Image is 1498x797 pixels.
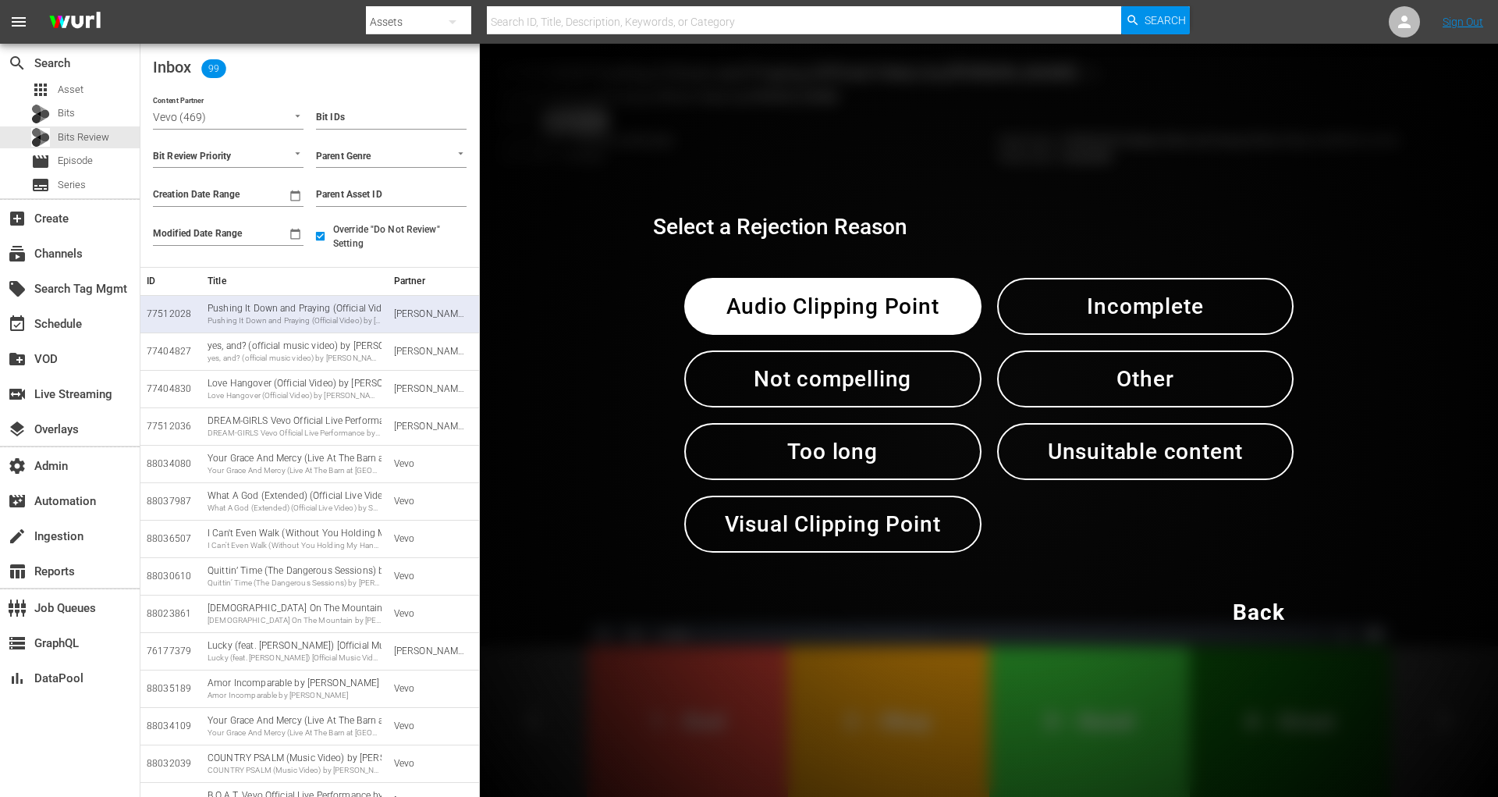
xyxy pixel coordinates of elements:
div: I Can't Even Walk (Without You Holding My Hand) (Live At Gaither Studios, Alexandria, IN, 2024) b... [208,527,382,551]
button: Visual Clipping Point [684,496,982,553]
span: Overlays [8,420,27,439]
div: [PERSON_NAME] Sales [394,308,467,321]
div: Lucky (feat. Remi Wolf) [Official Music Video] by Zedd [208,639,382,664]
span: Job Queues [8,599,27,617]
div: 77512028 [147,308,195,321]
span: Bits Review [58,130,109,145]
div: yes, and? (official music video) by [PERSON_NAME] [208,340,382,364]
div: Pushing It Down and Praying (Official Video) by [PERSON_NAME] [208,302,382,326]
th: Partner [388,267,479,295]
span: 99 [201,62,226,75]
span: Search Tag Mgmt [8,279,27,298]
div: Wurl Sales [394,382,467,396]
div: 77404827 [147,345,195,358]
div: Bits [31,105,50,123]
span: Admin [8,457,27,475]
div: DREAM-GIRLS Vevo Official Live Performance by [PERSON_NAME] [208,415,382,439]
div: I Can't Even Walk (Without You Holding My Hand) (Live At [PERSON_NAME][GEOGRAPHIC_DATA], [GEOGRAP... [208,540,382,551]
button: Open [290,146,305,161]
button: Incomplete [997,278,1294,335]
div: Your Grace And Mercy (Live At The Barn at [GEOGRAPHIC_DATA], [GEOGRAPHIC_DATA], [GEOGRAPHIC_DATA]... [208,465,382,476]
button: Audio Clipping Point [684,278,982,335]
div: What A God (Extended) (Official Live Video) by SEU Worship, ONE HOUSE, Kenzie Walker, Chelsea Pla... [208,489,382,514]
input: Content Partner [153,109,260,129]
div: 88035189 [147,682,195,696]
div: DREAM-GIRLS Vevo Official Live Performance by [PERSON_NAME] [208,428,382,439]
span: Schedule [8,315,27,333]
span: Unsuitable content [1038,432,1254,471]
label: Content Partner [153,98,204,105]
div: Wurl Sales [394,420,467,433]
div: Vevo [394,495,467,508]
div: Bits Review [31,128,50,147]
th: Title [201,267,388,295]
span: Reports [8,562,27,581]
span: Audio Clipping Point [725,287,941,326]
div: Quittin’ Time (The Dangerous Sessions) by Morgan Wallen [208,564,382,589]
span: VOD [8,350,27,368]
div: 88030610 [147,570,195,583]
div: 88036507 [147,532,195,546]
div: Vevo [394,757,467,770]
div: 88037987 [147,495,195,508]
span: GraphQL [8,634,27,653]
button: Back [1192,584,1325,641]
div: Your Grace And Mercy (Live At The Barn at Sycamore Farms, Nashville, TN, 2024) by Gaither ft. Gai... [208,714,382,738]
span: Visual Clipping Point [725,505,941,543]
div: Your Grace And Mercy (Live At The Barn at [GEOGRAPHIC_DATA], [GEOGRAPHIC_DATA], [GEOGRAPHIC_DATA]... [208,728,382,738]
div: Vevo [394,532,467,546]
h2: Select a Rejection Reason [653,215,907,240]
span: Series [31,176,50,194]
div: What A God (Extended) (Official Live Video) by SEU Worship, ONE HOUSE, [PERSON_NAME], [PERSON_NAM... [208,503,382,514]
div: [PERSON_NAME] Sales [394,345,467,358]
div: COUNTRY PSALM (Music Video) by Brandon Lake [208,752,382,776]
img: ans4CAIJ8jUAAAAAAAAAAAAAAAAAAAAAAAAgQb4GAAAAAAAAAAAAAAAAAAAAAAAAJMjXAAAAAAAAAAAAAAAAAAAAAAAAgAT5G... [37,4,112,41]
span: Episode [31,152,50,171]
th: ID [140,267,201,295]
div: 88023861 [147,607,195,621]
span: Asset [58,82,83,98]
div: yes, and? (official music video) by [PERSON_NAME] [208,353,382,364]
span: Automation [8,492,27,511]
button: Search [1121,6,1190,34]
button: Not compelling [684,350,982,407]
span: Too long [725,432,941,471]
div: Lucky (feat. [PERSON_NAME]) [Official Music Video] by [PERSON_NAME] [208,653,382,664]
div: Vevo [394,607,467,621]
button: Too long [684,423,982,480]
h2: Inbox [153,56,230,81]
div: Vevo [394,570,467,583]
span: Series [58,177,86,193]
div: 76177379 [147,645,195,658]
div: Vevo [394,457,467,471]
div: COUNTRY PSALM (Music Video) by [PERSON_NAME] [208,765,382,776]
span: Episode [58,153,93,169]
div: Pushing It Down and Praying (Official Video) by [PERSON_NAME] [208,315,382,326]
div: Amor Incomparable by [PERSON_NAME] [208,690,382,701]
div: 77404830 [147,382,195,396]
span: menu [9,12,28,31]
div: Love Hangover (Official Video) by [PERSON_NAME] & [PERSON_NAME] [208,390,382,401]
button: Open [290,109,305,123]
div: Your Grace And Mercy (Live At The Barn at [GEOGRAPHIC_DATA], [GEOGRAPHIC_DATA], [GEOGRAPHIC_DATA]... [208,452,382,476]
div: 77512036 [147,420,195,433]
div: 88034109 [147,720,195,733]
span: Override "Do Not Review" Setting [333,222,454,251]
div: 88034080 [147,457,195,471]
div: [DEMOGRAPHIC_DATA] On The Mountain by [PERSON_NAME] [208,615,382,626]
span: Create [8,209,27,228]
div: Love Hangover (Official Video) by [PERSON_NAME] & [PERSON_NAME] [208,377,382,401]
span: Ingestion [8,527,27,546]
span: Other [1038,360,1254,398]
span: Not compelling [725,360,941,398]
span: Channels [8,244,27,263]
span: Incomplete [1038,287,1254,326]
span: Live Streaming [8,385,27,404]
div: Vevo [394,682,467,696]
span: Search [1145,6,1186,34]
button: Open [453,146,468,161]
div: God On The Mountain by Lynda Randle [208,602,382,626]
div: Quittin’ Time (The Dangerous Sessions) by [PERSON_NAME] [208,578,382,589]
div: Vevo [394,720,467,733]
span: Asset [31,80,50,99]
